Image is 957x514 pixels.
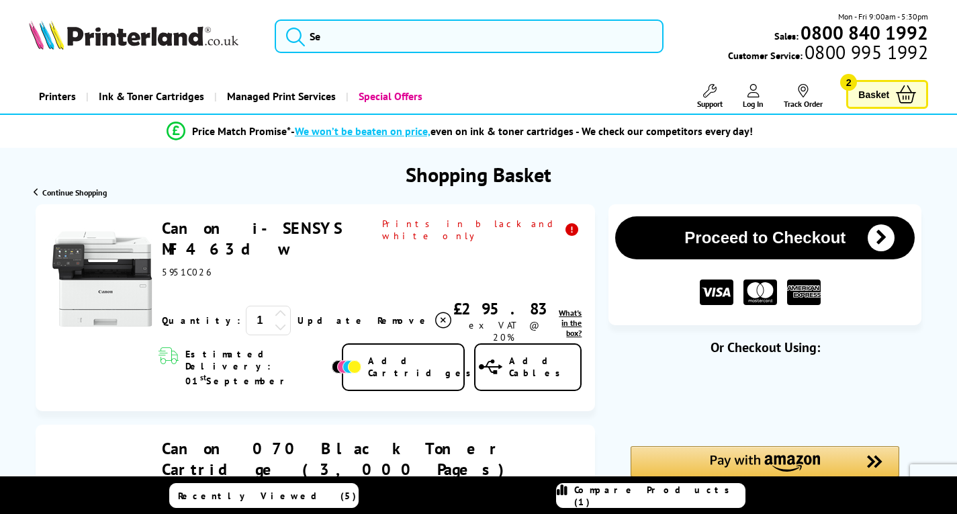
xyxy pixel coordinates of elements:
[29,20,258,52] a: Printerland Logo
[332,360,361,374] img: Add Cartridges
[559,308,582,338] span: What's in the box?
[608,339,921,356] div: Or Checkout Using:
[574,484,745,508] span: Compare Products (1)
[453,298,554,319] div: £295.83
[185,348,328,387] span: Estimated Delivery: 01 September
[801,20,928,45] b: 0800 840 1992
[162,266,216,278] span: 5951C026
[29,79,86,114] a: Printers
[368,355,478,379] span: Add Cartridges
[346,79,432,114] a: Special Offers
[99,79,204,114] span: Ink & Toner Cartridges
[728,46,928,62] span: Customer Service:
[469,319,539,343] span: ex VAT @ 20%
[799,26,928,39] a: 0800 840 1992
[34,187,107,198] a: Continue Shopping
[200,372,206,382] sup: st
[169,483,359,508] a: Recently Viewed (5)
[615,216,915,259] button: Proceed to Checkout
[840,74,857,91] span: 2
[554,308,582,338] a: lnk_inthebox
[192,124,291,138] span: Price Match Promise*
[298,314,367,327] a: Update
[52,228,152,329] img: Canon i-SENSYS MF463dw
[846,80,928,109] a: Basket 2
[162,438,513,480] a: Canon 070 Black Toner Cartridge (3,000 Pages)
[784,84,823,109] a: Track Order
[858,85,889,103] span: Basket
[29,20,238,50] img: Printerland Logo
[556,483,745,508] a: Compare Products (1)
[214,79,346,114] a: Managed Print Services
[162,218,342,259] a: Canon i-SENSYS MF463dw
[291,124,753,138] div: - even on ink & toner cartridges - We check our competitors every day!
[631,378,899,408] iframe: PayPal
[86,79,214,114] a: Ink & Toner Cartridges
[509,355,581,379] span: Add Cables
[382,218,582,242] span: Prints in black and white only
[697,84,723,109] a: Support
[700,280,733,306] img: VISA
[774,30,799,42] span: Sales:
[178,490,357,502] span: Recently Viewed (5)
[803,46,928,58] span: 0800 995 1992
[162,314,240,327] span: Quantity:
[838,10,928,23] span: Mon - Fri 9:00am - 5:30pm
[406,161,551,187] h1: Shopping Basket
[7,120,913,143] li: modal_Promise
[697,99,723,109] span: Support
[42,187,107,198] span: Continue Shopping
[377,314,430,327] span: Remove
[743,99,764,109] span: Log In
[743,84,764,109] a: Log In
[295,124,430,138] span: We won’t be beaten on price,
[275,19,664,53] input: Se
[743,280,777,306] img: MASTER CARD
[787,280,821,306] img: American Express
[377,310,453,331] a: Delete item from your basket
[631,446,899,493] div: Amazon Pay - Use your Amazon account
